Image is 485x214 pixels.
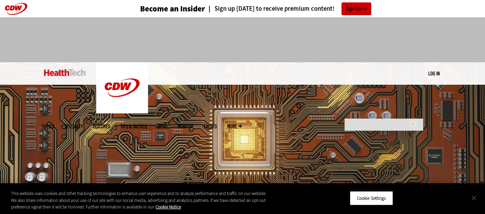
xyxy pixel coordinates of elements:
[44,69,86,76] img: Home
[140,5,205,13] h3: Become an Insider
[114,5,205,13] a: Become an Insider
[93,124,110,129] a: Features
[428,70,440,76] a: Log in
[120,124,147,129] a: Tips & Tactics
[156,204,181,210] a: More information about your privacy
[157,124,167,129] a: Video
[428,70,440,77] div: User menu
[65,124,83,129] span: Specialty
[11,190,267,211] div: This website uses cookies and other tracking technologies to enhance user experience and to analy...
[178,124,193,129] a: MonITor
[96,108,148,115] a: CDW
[341,2,371,15] a: Sign Up
[205,6,335,12] a: Sign up [DATE] to receive premium content!
[350,191,393,205] button: Cookie Settings
[466,190,482,205] button: Close
[96,62,148,113] img: Home
[42,124,54,129] span: Topics
[204,124,217,129] a: Events
[227,124,242,129] span: More
[117,24,368,55] iframe: advertisement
